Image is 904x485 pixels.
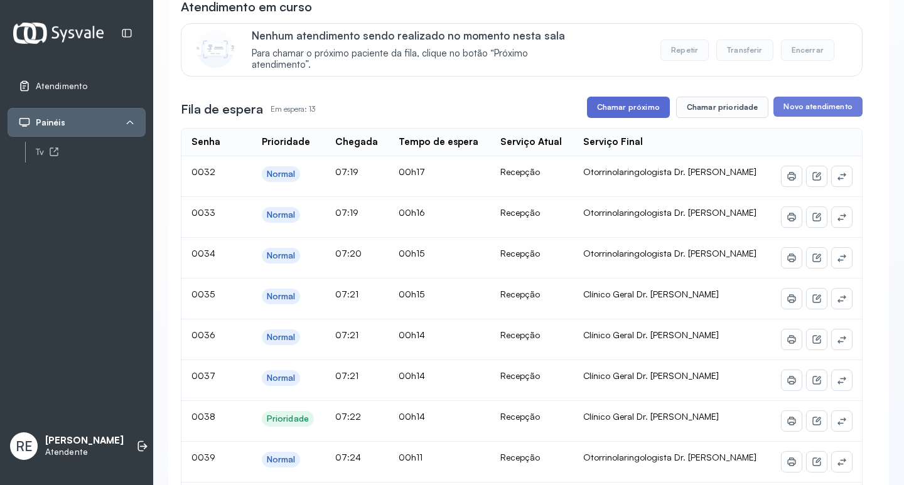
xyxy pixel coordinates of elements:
span: 0039 [191,452,215,462]
button: Chamar próximo [587,97,670,118]
span: Otorrinolaringologista Dr. [PERSON_NAME] [583,452,756,462]
span: 00h15 [399,248,424,258]
div: Recepção [500,452,563,463]
div: Tempo de espera [399,136,478,148]
span: 00h14 [399,411,425,422]
div: Serviço Final [583,136,643,148]
div: Normal [267,373,296,383]
div: Serviço Atual [500,136,562,148]
img: Imagem de CalloutCard [196,30,234,68]
p: Em espera: 13 [271,100,315,118]
div: Recepção [500,329,563,341]
span: 07:21 [335,289,358,299]
p: Atendente [45,447,124,457]
div: Recepção [500,248,563,259]
span: Para chamar o próximo paciente da fila, clique no botão “Próximo atendimento”. [252,48,584,72]
a: Atendimento [18,80,135,92]
button: Transferir [716,40,773,61]
div: Prioridade [267,413,309,424]
span: 00h15 [399,289,424,299]
div: Tv [36,147,146,157]
span: 0037 [191,370,215,381]
div: Recepção [500,207,563,218]
span: 00h17 [399,166,425,177]
span: 0036 [191,329,215,340]
div: Normal [267,169,296,179]
span: 07:21 [335,370,358,381]
span: 00h16 [399,207,425,218]
span: 0033 [191,207,215,218]
span: 07:19 [335,166,358,177]
span: 00h14 [399,370,425,381]
div: Normal [267,291,296,302]
div: Normal [267,454,296,465]
div: Normal [267,210,296,220]
div: Recepção [500,370,563,381]
span: 00h11 [399,452,422,462]
span: 0034 [191,248,215,258]
div: Recepção [500,166,563,178]
div: Chegada [335,136,378,148]
div: Normal [267,250,296,261]
p: [PERSON_NAME] [45,435,124,447]
a: Tv [36,144,146,160]
button: Encerrar [781,40,834,61]
span: Clínico Geral Dr. [PERSON_NAME] [583,411,719,422]
img: Logotipo do estabelecimento [13,23,104,43]
span: 07:22 [335,411,361,422]
span: Otorrinolaringologista Dr. [PERSON_NAME] [583,248,756,258]
h3: Fila de espera [181,100,263,118]
span: 07:19 [335,207,358,218]
span: 07:21 [335,329,358,340]
span: 00h14 [399,329,425,340]
span: Atendimento [36,81,87,92]
div: Normal [267,332,296,343]
span: 07:24 [335,452,361,462]
div: Senha [191,136,220,148]
div: Prioridade [262,136,310,148]
span: Clínico Geral Dr. [PERSON_NAME] [583,329,719,340]
button: Novo atendimento [773,97,862,117]
div: Recepção [500,289,563,300]
span: 0038 [191,411,215,422]
span: 0032 [191,166,215,177]
span: Clínico Geral Dr. [PERSON_NAME] [583,289,719,299]
span: Otorrinolaringologista Dr. [PERSON_NAME] [583,207,756,218]
span: 07:20 [335,248,362,258]
button: Repetir [660,40,709,61]
p: Nenhum atendimento sendo realizado no momento nesta sala [252,29,584,42]
span: Clínico Geral Dr. [PERSON_NAME] [583,370,719,381]
span: Otorrinolaringologista Dr. [PERSON_NAME] [583,166,756,177]
button: Chamar prioridade [676,97,769,118]
span: Painéis [36,117,65,128]
span: 0035 [191,289,215,299]
div: Recepção [500,411,563,422]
